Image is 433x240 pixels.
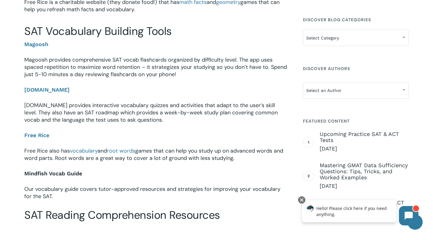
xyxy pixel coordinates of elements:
h4: Discover Authors [303,63,409,74]
h4: Featured Content [303,116,409,127]
a: Mastering GMAT Data Sufficiency Questions: Tips, Tricks, and Worked Examples [DATE] [320,162,409,190]
iframe: Chatbot [295,195,424,232]
span: Free Rice also has [24,147,70,154]
span: Upcoming Practice SAT & ACT Tests [320,131,409,143]
a: [DOMAIN_NAME] [24,86,70,93]
a: Upcoming Practice SAT & ACT Tests [DATE] [320,131,409,152]
span: games that can help you study up on advanced words and word parts. Root words are a great way to ... [24,147,283,162]
span: [DOMAIN_NAME] provides interactive vocabulary quizzes and activities that adapt to the user’s ski... [24,102,278,123]
span: [DATE] [320,145,409,152]
span: SAT Vocabulary Building Tools [24,24,172,38]
span: SAT Reading Comprehension Resources [24,208,220,222]
a: root words [107,147,135,154]
a: Magoosh [24,41,50,48]
h4: Discover Blog Categories [303,14,409,25]
span: and [98,147,107,154]
span: Select Category [303,32,408,44]
span: Magoosh provides comprehensive SAT vocab flashcards organized by difficulty level. The app uses s... [24,56,287,78]
span: Our vocabulary guide covers tutor-approved resources and strategies for improving your vocabulary... [24,185,280,200]
a: Mindfish Vocab Guide [24,170,82,177]
a: vocabulary [70,147,98,154]
span: Select an Author [303,82,409,99]
a: Free Rice [24,132,49,139]
span: [DATE] [320,182,409,190]
span: Mastering GMAT Data Sufficiency Questions: Tips, Tricks, and Worked Examples [320,162,409,181]
b: Magoosh [24,41,48,47]
b: [DOMAIN_NAME] [24,86,70,93]
span: Select an Author [303,84,408,97]
span: Select Category [303,30,409,46]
